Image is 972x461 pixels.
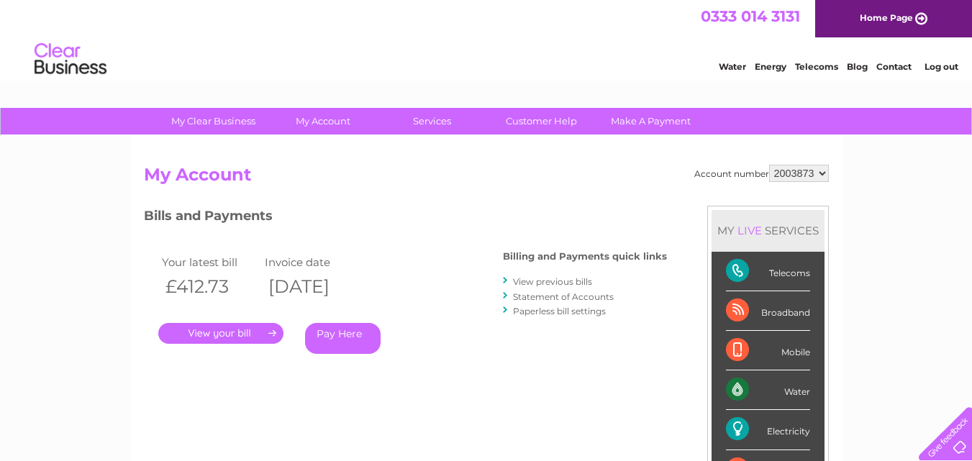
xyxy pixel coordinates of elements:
div: Account number [694,165,829,182]
a: Contact [876,61,912,72]
a: Statement of Accounts [513,291,614,302]
div: Telecoms [726,252,810,291]
td: Invoice date [261,252,365,272]
td: Your latest bill [158,252,262,272]
a: Customer Help [482,108,601,134]
a: Pay Here [305,323,381,354]
a: Paperless bill settings [513,306,606,316]
a: . [158,323,283,344]
a: Energy [755,61,786,72]
th: £412.73 [158,272,262,301]
a: 0333 014 3131 [701,7,800,25]
div: Mobile [726,331,810,370]
a: Make A Payment [591,108,710,134]
img: logo.png [34,37,107,81]
a: Log out [925,61,958,72]
a: View previous bills [513,276,592,287]
a: Water [719,61,746,72]
div: LIVE [735,224,765,237]
a: My Account [263,108,382,134]
a: Services [373,108,491,134]
div: MY SERVICES [712,210,825,251]
h3: Bills and Payments [144,206,667,231]
div: Water [726,370,810,410]
div: Broadband [726,291,810,331]
a: My Clear Business [154,108,273,134]
h2: My Account [144,165,829,192]
a: Blog [847,61,868,72]
div: Clear Business is a trading name of Verastar Limited (registered in [GEOGRAPHIC_DATA] No. 3667643... [147,8,827,70]
h4: Billing and Payments quick links [503,251,667,262]
a: Telecoms [795,61,838,72]
div: Electricity [726,410,810,449]
th: [DATE] [261,272,365,301]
